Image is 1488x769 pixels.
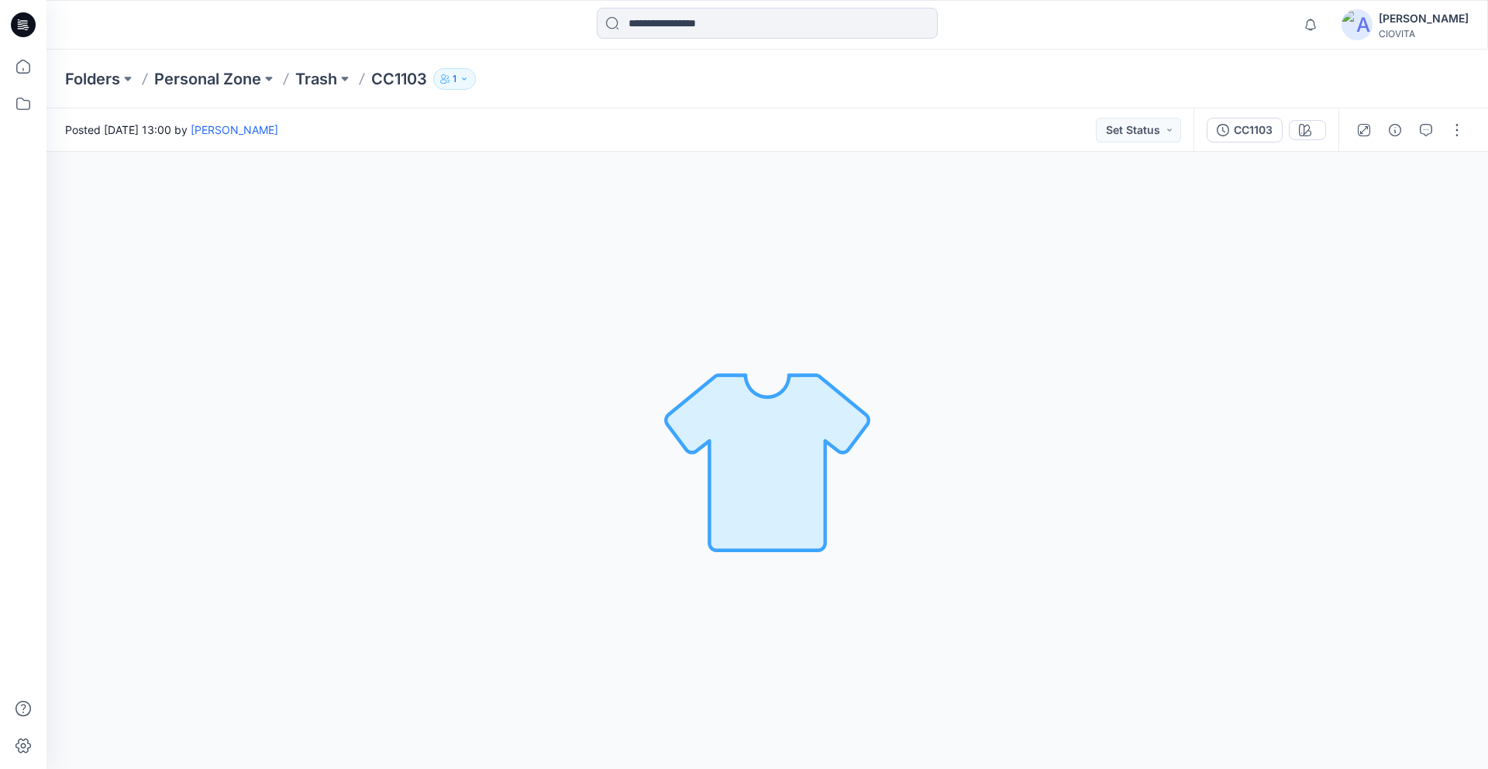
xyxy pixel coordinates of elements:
span: Posted [DATE] 13:00 by [65,122,278,138]
a: Trash [295,68,337,90]
button: 1 [433,68,476,90]
p: 1 [453,70,456,88]
a: [PERSON_NAME] [191,123,278,136]
div: CC1103 [1234,122,1273,139]
div: [PERSON_NAME] [1379,9,1469,28]
button: CC1103 [1207,118,1283,142]
img: avatar [1342,9,1373,40]
a: Personal Zone [154,68,261,90]
button: Details [1383,118,1407,142]
div: CIOVITA [1379,28,1469,39]
img: No Outline [659,352,876,569]
p: CC1103 [371,68,427,90]
a: Folders [65,68,120,90]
